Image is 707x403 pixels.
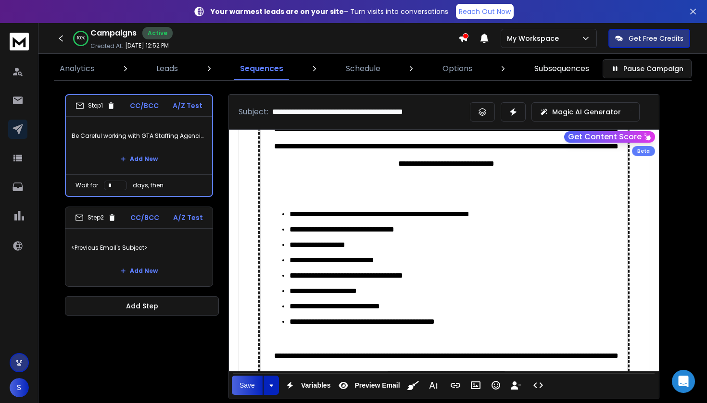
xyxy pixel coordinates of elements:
[234,57,289,80] a: Sequences
[529,57,595,80] a: Subsequences
[113,149,165,169] button: Add New
[608,29,690,48] button: Get Free Credits
[507,376,525,395] button: Insert Unsubscribe Link
[130,213,159,222] p: CC/BCC
[71,234,207,261] p: <Previous Email's Subject>
[240,63,283,74] p: Sequences
[346,63,380,74] p: Schedule
[507,34,563,43] p: My Workspace
[299,381,333,390] span: Variables
[211,7,344,16] strong: Your warmest leads are on your site
[629,34,683,43] p: Get Free Credits
[90,27,137,39] h1: Campaigns
[142,27,173,39] div: Active
[564,131,655,143] button: Get Content Score
[173,101,202,110] p: A/Z Test
[552,107,621,117] p: Magic AI Generator
[65,207,213,287] li: Step2CC/BCCA/Z Test<Previous Email's Subject>Add New
[54,57,100,80] a: Analytics
[437,57,478,80] a: Options
[672,370,695,393] div: Open Intercom Messenger
[404,376,422,395] button: Clean HTML
[211,7,448,16] p: – Turn visits into conversations
[239,106,268,118] p: Subject:
[76,182,98,189] p: Wait for
[534,63,589,74] p: Subsequences
[10,378,29,397] button: S
[76,101,115,110] div: Step 1
[424,376,442,395] button: More Text
[467,376,485,395] button: Insert Image (⌘P)
[353,381,402,390] span: Preview Email
[151,57,184,80] a: Leads
[529,376,547,395] button: Code View
[487,376,505,395] button: Emoticons
[232,376,263,395] button: Save
[90,42,123,50] p: Created At:
[113,261,165,281] button: Add New
[632,146,655,156] div: Beta
[77,36,85,41] p: 100 %
[130,101,159,110] p: CC/BCC
[156,63,178,74] p: Leads
[446,376,465,395] button: Insert Link (⌘K)
[60,63,94,74] p: Analytics
[72,122,206,149] p: Be Careful working with GTA Staffing Agencies
[531,102,640,122] button: Magic AI Generator
[125,42,169,49] p: [DATE] 12:52 PM
[281,376,333,395] button: Variables
[340,57,386,80] a: Schedule
[133,182,164,189] p: days, then
[459,7,511,16] p: Reach Out Now
[65,94,213,197] li: Step1CC/BCCA/Z TestBe Careful working with GTA Staffing AgenciesAdd NewWait fordays, then
[603,59,692,78] button: Pause Campaign
[173,213,203,222] p: A/Z Test
[456,4,514,19] a: Reach Out Now
[65,296,219,316] button: Add Step
[10,33,29,50] img: logo
[442,63,472,74] p: Options
[334,376,402,395] button: Preview Email
[75,213,116,222] div: Step 2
